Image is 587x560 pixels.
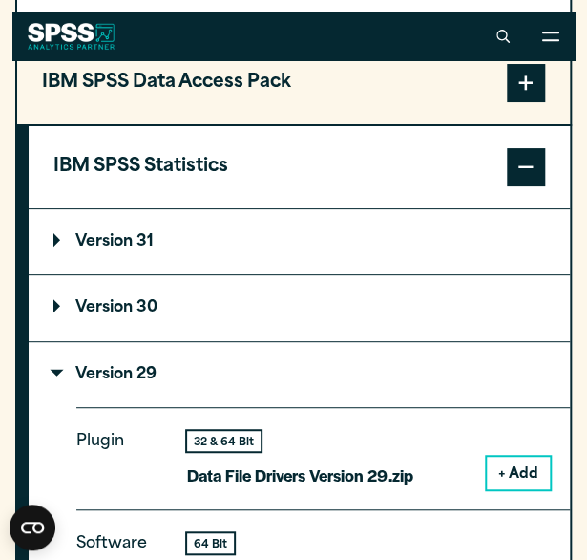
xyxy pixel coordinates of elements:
[53,367,157,382] p: Version 29
[53,300,157,315] p: Version 30
[53,234,154,249] p: Version 31
[187,462,412,489] p: Data File Drivers Version 29.zip
[29,209,570,274] summary: Version 31
[487,457,550,489] button: + Add
[76,428,162,474] p: Plugin
[187,431,261,451] div: 32 & 64 Bit
[29,342,570,407] summary: Version 29
[17,42,570,124] button: IBM SPSS Data Access Pack
[28,23,115,50] img: SPSS White Logo
[29,126,570,208] button: IBM SPSS Statistics
[10,505,55,550] button: Open CMP widget
[29,275,570,340] summary: Version 30
[187,533,234,553] div: 64 Bit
